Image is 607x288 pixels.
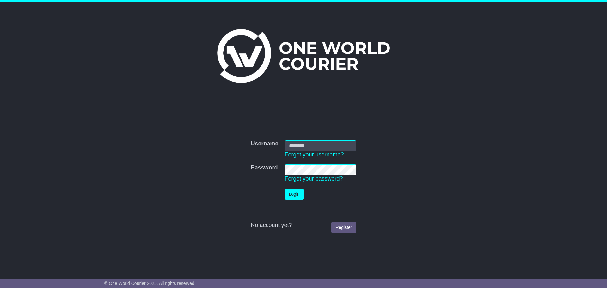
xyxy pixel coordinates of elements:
div: No account yet? [251,222,356,229]
span: © One World Courier 2025. All rights reserved. [104,281,196,286]
label: Username [251,140,278,147]
a: Forgot your password? [285,175,343,182]
img: One World [217,29,390,83]
a: Forgot your username? [285,151,344,158]
button: Login [285,189,304,200]
a: Register [331,222,356,233]
label: Password [251,164,278,171]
